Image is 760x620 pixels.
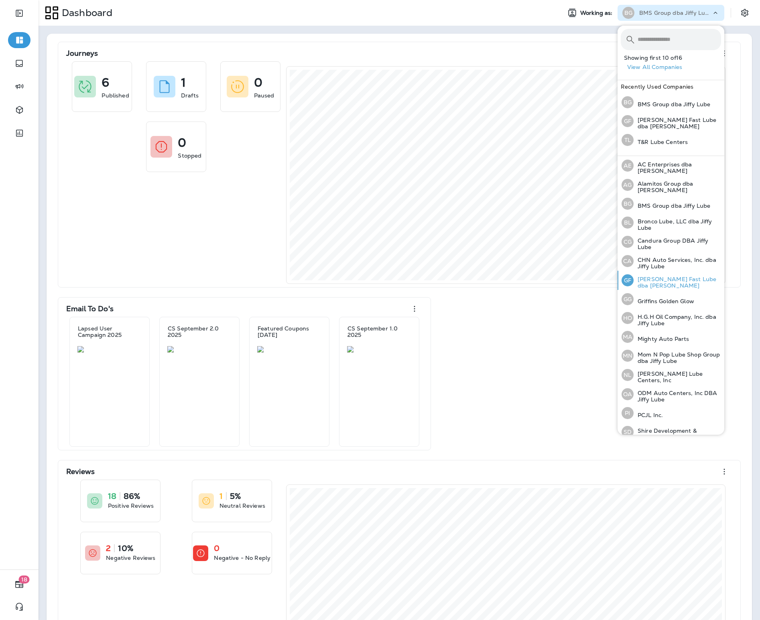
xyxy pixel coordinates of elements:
[634,180,721,193] p: Alamitos Group dba [PERSON_NAME]
[66,49,98,57] p: Journeys
[634,298,694,304] p: Griffins Golden Glow
[618,175,724,195] button: AGAlamitos Group dba [PERSON_NAME]
[108,492,116,500] p: 18
[634,237,721,250] p: Candura Group DBA Jiffy Lube
[622,236,634,248] div: CG
[8,576,30,592] button: 18
[622,160,634,172] div: AE
[622,426,634,438] div: SD
[618,404,724,422] button: PIPCJL Inc.
[618,385,724,404] button: OAODM Auto Centers, Inc DBA Jiffy Lube
[214,544,219,552] p: 0
[230,492,241,500] p: 5%
[258,325,321,338] p: Featured Coupons [DATE]
[618,365,724,385] button: NL[PERSON_NAME] Lube Centers, Inc
[178,139,186,147] p: 0
[19,575,30,584] span: 18
[634,314,721,326] p: H.G.H Oil Company, Inc. dba Jiffy Lube
[8,5,30,21] button: Expand Sidebar
[618,271,724,290] button: GF[PERSON_NAME] Fast Lube dba [PERSON_NAME]
[618,80,724,93] div: Recently Used Companies
[634,390,721,403] p: ODM Auto Centers, Inc DBA Jiffy Lube
[634,218,721,231] p: Bronco Lube, LLC dba Jiffy Lube
[347,346,411,353] img: 8b2d130e-f7a8-4c46-a7cc-6a2f1ae3fb56.jpg
[634,371,721,383] p: [PERSON_NAME] Lube Centers, Inc
[622,179,634,191] div: AG
[78,325,141,338] p: Lapsed User Campaign 2025
[622,388,634,400] div: OA
[219,502,265,510] p: Neutral Reviews
[622,217,634,229] div: BL
[622,407,634,419] div: PI
[181,79,186,87] p: 1
[618,251,724,271] button: CACHN Auto Services, Inc. dba Jiffy Lube
[634,412,663,418] p: PCJL Inc.
[167,346,232,353] img: feabbf8b-bd8e-4a9c-a39b-0bd585e4dda1.jpg
[622,312,634,324] div: HO
[102,91,129,99] p: Published
[622,7,634,19] div: BG
[622,96,634,108] div: BG
[254,79,262,87] p: 0
[254,91,274,99] p: Paused
[168,325,231,338] p: CS September 2.0 2025
[618,131,724,149] button: TLT&R Lube Centers
[108,502,154,510] p: Positive Reviews
[624,55,724,61] p: Showing first 10 of 16
[639,10,711,16] p: BMS Group dba Jiffy Lube
[219,492,223,500] p: 1
[618,232,724,251] button: CGCandura Group DBA Jiffy Lube
[622,369,634,381] div: NL
[622,115,634,127] div: GF
[347,325,411,338] p: CS September 1.0 2025
[618,93,724,111] button: BGBMS Group dba Jiffy Lube
[618,422,724,442] button: SDShire Development & Marketing
[66,468,95,476] p: Reviews
[622,274,634,286] div: GF
[77,346,142,353] img: 2c4266b8-47c9-4563-950c-51fc1c4955ae.jpg
[618,156,724,175] button: AEAC Enterprises dba [PERSON_NAME]
[618,346,724,365] button: MNMom N Pop Lube Shop Group dba Jiffy Lube
[634,203,710,209] p: BMS Group dba Jiffy Lube
[618,195,724,213] button: BGBMS Group dba Jiffy Lube
[634,257,721,269] p: CHN Auto Services, Inc. dba Jiffy Lube
[622,293,634,305] div: GG
[634,161,721,174] p: AC Enterprises dba [PERSON_NAME]
[618,308,724,328] button: HOH.G.H Oil Company, Inc. dba Jiffy Lube
[124,492,140,500] p: 86%
[214,554,270,562] p: Negative - No Reply
[59,7,112,19] p: Dashboard
[66,305,114,313] p: Email To Do's
[580,10,614,16] span: Working as:
[634,276,721,289] p: [PERSON_NAME] Fast Lube dba [PERSON_NAME]
[178,152,201,160] p: Stopped
[618,290,724,308] button: GGGriffins Golden Glow
[106,554,155,562] p: Negative Reviews
[624,61,724,73] button: View All Companies
[102,79,109,87] p: 6
[181,91,199,99] p: Drafts
[622,134,634,146] div: TL
[257,346,321,353] img: 3164231a-7432-47a0-8302-90c4a1a5f6de.jpg
[622,331,634,343] div: MA
[622,198,634,210] div: BG
[634,101,710,107] p: BMS Group dba Jiffy Lube
[618,328,724,346] button: MAMighty Auto Parts
[634,117,721,130] p: [PERSON_NAME] Fast Lube dba [PERSON_NAME]
[634,428,721,440] p: Shire Development & Marketing
[634,139,688,145] p: T&R Lube Centers
[622,255,634,267] div: CA
[738,6,752,20] button: Settings
[118,544,133,552] p: 10%
[106,544,111,552] p: 2
[634,336,689,342] p: Mighty Auto Parts
[622,350,634,362] div: MN
[634,351,721,364] p: Mom N Pop Lube Shop Group dba Jiffy Lube
[618,213,724,232] button: BLBronco Lube, LLC dba Jiffy Lube
[618,111,724,131] button: GF[PERSON_NAME] Fast Lube dba [PERSON_NAME]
